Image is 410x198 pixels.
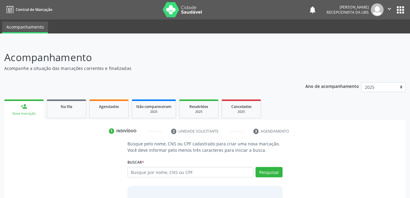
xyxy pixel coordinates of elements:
p: Busque pelo nome, CNS ou CPF cadastrado para criar uma nova marcação. Você deve informar pelo men... [127,141,283,153]
span: Central de Marcação [16,7,52,12]
div: 2025 [136,109,171,114]
div: 1 [109,128,114,134]
div: Nova marcação [8,111,39,116]
div: person_add [21,103,27,110]
p: Ano de acompanhamento [305,82,359,90]
i:  [386,5,393,12]
span: Resolvidos [189,104,208,109]
button:  [384,3,395,16]
button: Pesquisar [256,167,283,177]
span: Não compareceram [136,104,171,109]
span: Na fila [61,104,72,109]
a: Acompanhamento [2,22,48,33]
a: Central de Marcação [4,5,52,15]
span: Recepcionista da UBS [327,10,369,15]
span: Cancelados [231,104,252,109]
p: Acompanhamento [4,50,285,65]
button: apps [395,5,406,15]
img: img [371,3,384,16]
span: Agendados [99,104,119,109]
button: notifications [308,5,317,14]
div: [PERSON_NAME] [327,5,369,10]
p: Acompanhe a situação das marcações correntes e finalizadas [4,65,285,71]
label: Buscar [127,158,144,167]
div: 2025 [226,109,256,114]
input: Busque por nome, CNS ou CPF [127,167,254,177]
div: 2025 [184,109,214,114]
div: Indivíduo [116,128,137,134]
